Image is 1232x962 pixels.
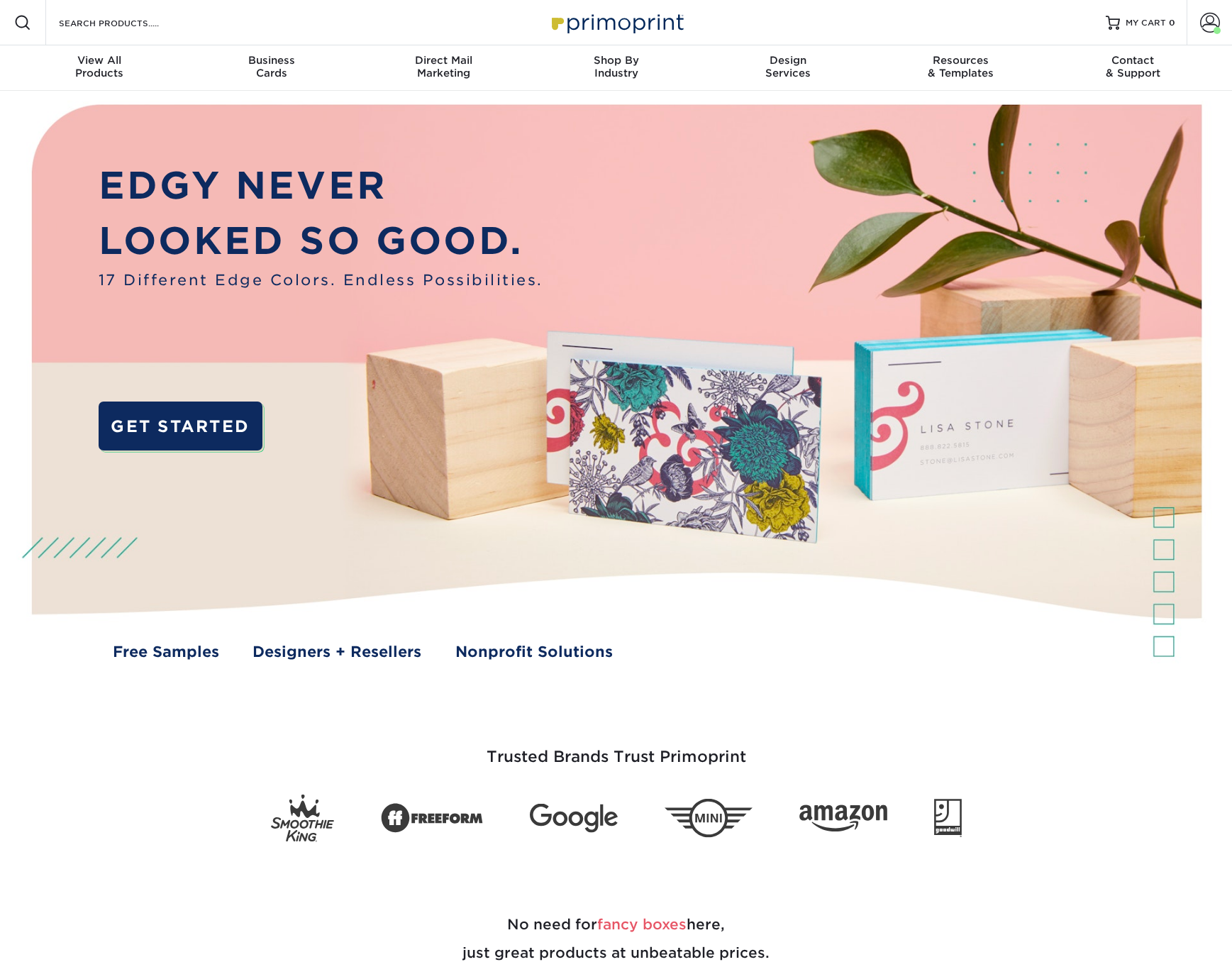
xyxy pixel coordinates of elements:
[702,54,875,67] span: Design
[252,641,421,663] a: Designers + Resellers
[13,45,186,91] a: View AllProducts
[665,799,753,838] img: Mini
[271,795,334,842] img: Smoothie King
[934,799,962,837] img: Goodwill
[13,54,186,67] span: View All
[597,916,687,933] span: fancy boxes
[99,214,543,269] p: LOOKED SO GOOD.
[875,54,1047,67] span: Resources
[530,54,702,67] span: Shop By
[1169,18,1175,28] span: 0
[455,641,613,663] a: Nonprofit Solutions
[185,54,357,79] div: Cards
[530,45,702,91] a: Shop ByIndustry
[875,45,1047,91] a: Resources& Templates
[702,54,875,79] div: Services
[57,14,196,31] input: SEARCH PRODUCTS.....
[357,54,530,67] span: Direct Mail
[185,45,357,91] a: BusinessCards
[799,805,887,831] img: Amazon
[1047,45,1219,91] a: Contact& Support
[201,714,1031,783] h3: Trusted Brands Trust Primoprint
[1047,54,1219,79] div: & Support
[381,795,483,841] img: Freeform
[99,402,262,450] a: GET STARTED
[113,641,219,663] a: Free Samples
[357,45,530,91] a: Direct MailMarketing
[99,269,543,291] span: 17 Different Edge Colors. Endless Possibilities.
[185,54,357,67] span: Business
[530,54,702,79] div: Industry
[13,54,186,79] div: Products
[702,45,875,91] a: DesignServices
[875,54,1047,79] div: & Templates
[99,158,543,214] p: EDGY NEVER
[1047,54,1219,67] span: Contact
[530,804,618,833] img: Google
[1126,17,1166,29] span: MY CART
[357,54,530,79] div: Marketing
[545,7,687,38] img: Primoprint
